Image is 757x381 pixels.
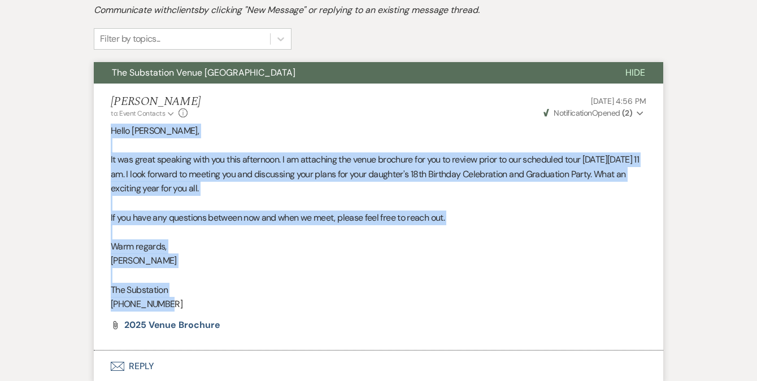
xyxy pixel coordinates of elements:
strong: ( 2 ) [622,108,632,118]
p: [PERSON_NAME] [111,253,646,268]
span: Opened [543,108,632,118]
button: NotificationOpened (2) [542,107,646,119]
h5: [PERSON_NAME] [111,95,201,109]
p: The Substation [111,283,646,297]
button: to: Event Contacts [111,108,176,119]
span: 2025 Venue Brochure [124,319,220,331]
button: The Substation Venue [GEOGRAPHIC_DATA] [94,62,607,84]
button: Hide [607,62,663,84]
span: Notification [554,108,591,118]
span: Hide [625,67,645,78]
h2: Communicate with clients by clicking "New Message" or replying to an existing message thread. [94,3,663,17]
span: to: Event Contacts [111,109,165,118]
span: The Substation Venue [GEOGRAPHIC_DATA] [112,67,295,78]
p: If you have any questions between now and when we meet, please feel free to reach out. [111,211,646,225]
p: Hello [PERSON_NAME], [111,124,646,138]
p: It was great speaking with you this afternoon. I am attaching the venue brochure for you to revie... [111,152,646,196]
p: [PHONE_NUMBER] [111,297,646,312]
div: Filter by topics... [100,32,160,46]
a: 2025 Venue Brochure [124,321,220,330]
p: Warm regards, [111,239,646,254]
span: [DATE] 4:56 PM [591,96,646,106]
